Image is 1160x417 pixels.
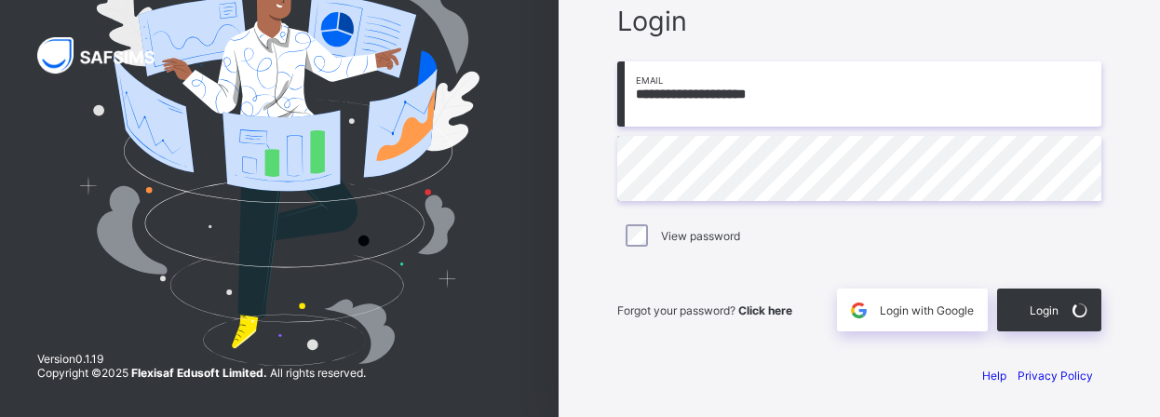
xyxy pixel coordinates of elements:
[848,300,870,321] img: google.396cfc9801f0270233282035f929180a.svg
[37,37,177,74] img: SAFSIMS Logo
[661,229,740,243] label: View password
[1018,369,1093,383] a: Privacy Policy
[880,303,974,317] span: Login with Google
[617,5,1101,37] span: Login
[1030,303,1059,317] span: Login
[37,366,366,380] span: Copyright © 2025 All rights reserved.
[37,352,366,366] span: Version 0.1.19
[982,369,1006,383] a: Help
[617,303,792,317] span: Forgot your password?
[738,303,792,317] a: Click here
[131,366,267,380] strong: Flexisaf Edusoft Limited.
